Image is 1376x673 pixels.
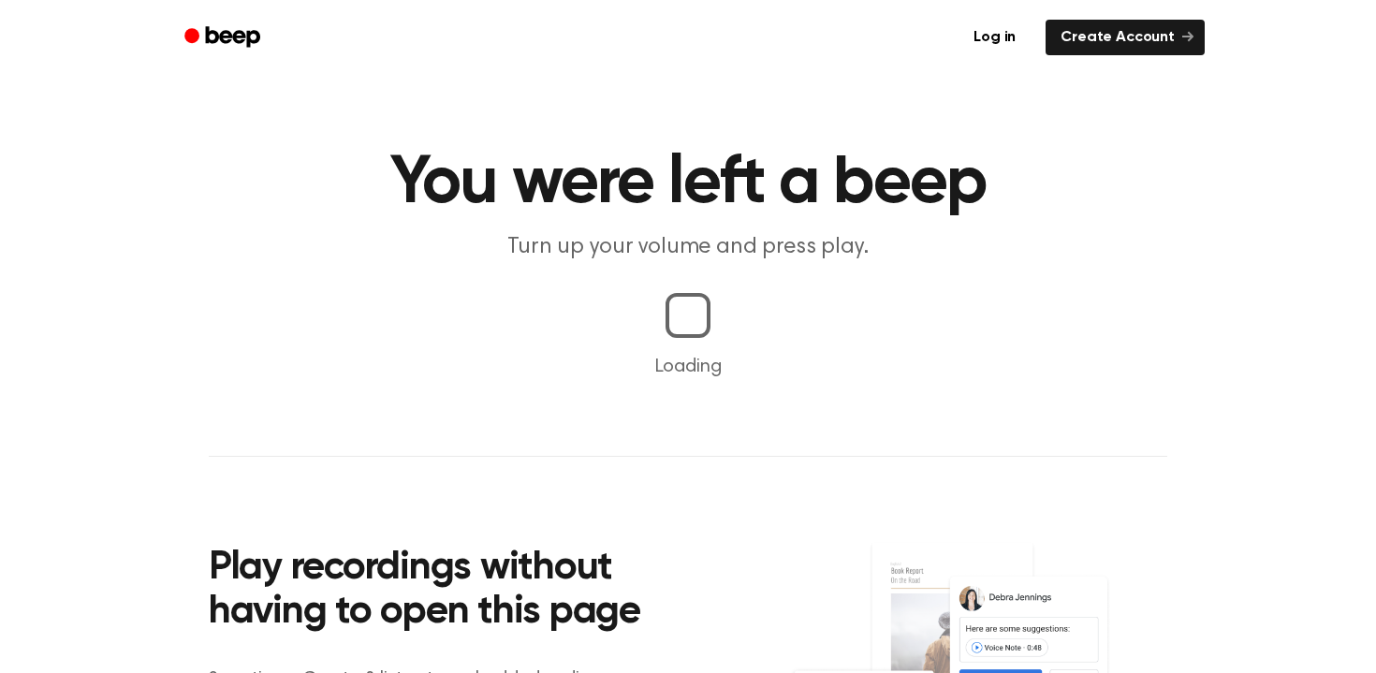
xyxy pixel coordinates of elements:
[1046,20,1205,55] a: Create Account
[955,16,1034,59] a: Log in
[171,20,277,56] a: Beep
[209,150,1167,217] h1: You were left a beep
[329,232,1047,263] p: Turn up your volume and press play.
[22,353,1354,381] p: Loading
[209,547,713,636] h2: Play recordings without having to open this page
